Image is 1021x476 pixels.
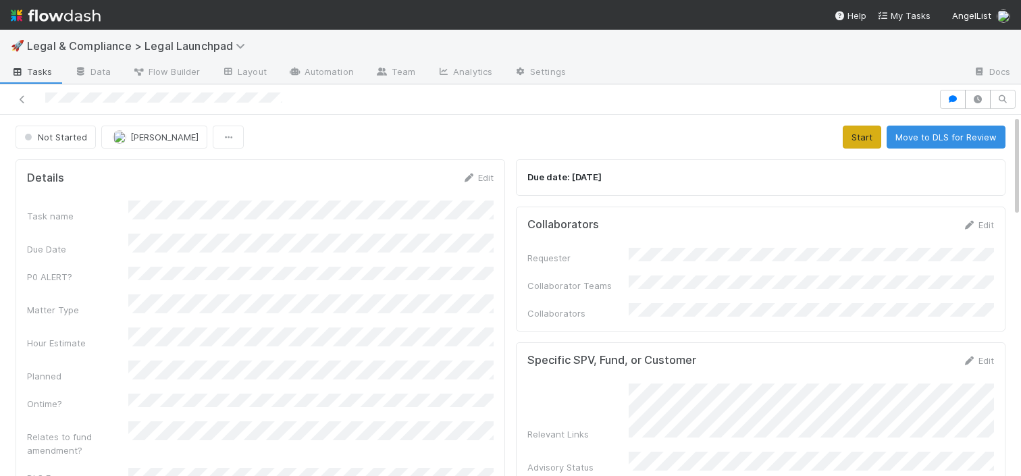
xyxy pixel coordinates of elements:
span: Tasks [11,65,53,78]
a: Settings [503,62,577,84]
a: Data [63,62,122,84]
div: Help [834,9,866,22]
img: avatar_cd087ddc-540b-4a45-9726-71183506ed6a.png [997,9,1010,23]
button: Move to DLS for Review [887,126,1005,149]
a: Automation [278,62,365,84]
div: Hour Estimate [27,336,128,350]
a: Layout [211,62,278,84]
div: Due Date [27,242,128,256]
div: Requester [527,251,629,265]
div: Advisory Status [527,460,629,474]
span: Legal & Compliance > Legal Launchpad [27,39,252,53]
h5: Details [27,171,64,185]
img: avatar_cd087ddc-540b-4a45-9726-71183506ed6a.png [113,130,126,144]
a: Analytics [426,62,503,84]
button: Start [843,126,881,149]
a: Edit [462,172,494,183]
div: Planned [27,369,128,383]
div: Ontime? [27,397,128,411]
div: Relevant Links [527,427,629,441]
h5: Collaborators [527,218,599,232]
button: Not Started [16,126,96,149]
img: logo-inverted-e16ddd16eac7371096b0.svg [11,4,101,27]
span: Not Started [22,132,87,142]
span: 🚀 [11,40,24,51]
button: [PERSON_NAME] [101,126,207,149]
a: Flow Builder [122,62,211,84]
div: P0 ALERT? [27,270,128,284]
strong: Due date: [DATE] [527,171,602,182]
a: Docs [962,62,1021,84]
div: Task name [27,209,128,223]
div: Matter Type [27,303,128,317]
a: Edit [962,355,994,366]
div: Relates to fund amendment? [27,430,128,457]
a: Team [365,62,426,84]
span: Flow Builder [132,65,200,78]
a: Edit [962,219,994,230]
div: Collaborator Teams [527,279,629,292]
span: [PERSON_NAME] [130,132,199,142]
span: AngelList [952,10,991,21]
span: My Tasks [877,10,931,21]
h5: Specific SPV, Fund, or Customer [527,354,696,367]
div: Collaborators [527,307,629,320]
a: My Tasks [877,9,931,22]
